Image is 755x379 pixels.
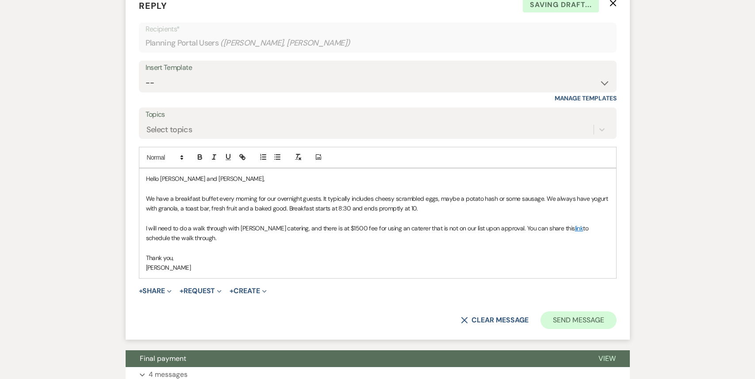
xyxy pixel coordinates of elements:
[146,34,610,52] div: Planning Portal Users
[146,61,610,74] div: Insert Template
[146,123,192,135] div: Select topics
[598,354,616,363] span: View
[575,224,583,232] a: link
[584,350,630,367] button: View
[126,350,584,367] button: Final payment
[146,23,610,35] p: Recipients*
[139,287,143,295] span: +
[230,287,266,295] button: Create
[230,287,234,295] span: +
[540,311,616,329] button: Send Message
[146,108,610,121] label: Topics
[140,354,186,363] span: Final payment
[220,37,350,49] span: ( [PERSON_NAME], [PERSON_NAME] )
[555,94,617,102] a: Manage Templates
[180,287,184,295] span: +
[146,263,609,272] p: [PERSON_NAME]
[146,174,609,184] p: Hello [PERSON_NAME] and [PERSON_NAME],
[146,194,609,214] p: We have a breakfast buffet every morning for our overnight guests. It typically includes cheesy s...
[461,317,528,324] button: Clear message
[180,287,222,295] button: Request
[146,253,609,263] p: Thank you,
[146,223,609,243] p: I will need to do a walk through with [PERSON_NAME] catering, and there is at $1500 fee for using...
[139,287,172,295] button: Share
